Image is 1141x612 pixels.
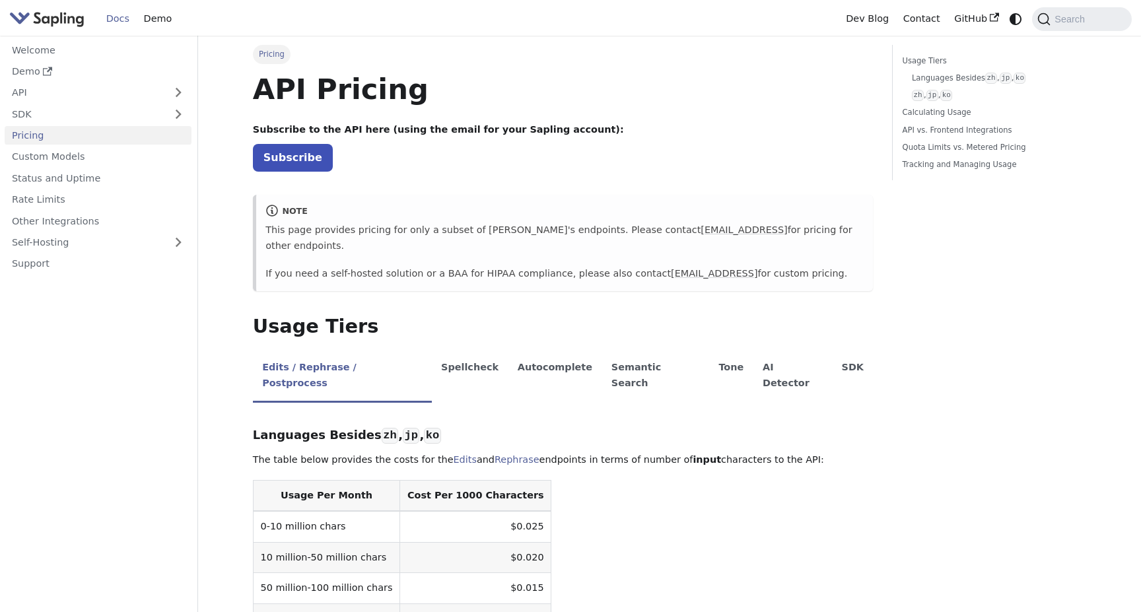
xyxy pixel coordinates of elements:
[400,573,551,603] td: $0.015
[165,83,191,102] button: Expand sidebar category 'API'
[1014,73,1025,84] code: ko
[508,351,602,403] li: Autocomplete
[832,351,873,403] li: SDK
[926,90,938,101] code: jp
[602,351,709,403] li: Semantic Search
[1000,73,1012,84] code: jp
[5,190,191,209] a: Rate Limits
[403,428,419,444] code: jp
[432,351,508,403] li: Spellcheck
[5,147,191,166] a: Custom Models
[903,55,1082,67] a: Usage Tiers
[400,511,551,542] td: $0.025
[253,144,333,171] a: Subscribe
[400,481,551,512] th: Cost Per 1000 Characters
[253,45,874,63] nav: Breadcrumbs
[912,72,1077,85] a: Languages Besideszh,jp,ko
[5,168,191,187] a: Status and Uptime
[1006,9,1025,28] button: Switch between dark and light mode (currently system mode)
[671,268,757,279] a: [EMAIL_ADDRESS]
[253,351,432,403] li: Edits / Rephrase / Postprocess
[165,104,191,123] button: Expand sidebar category 'SDK'
[903,158,1082,171] a: Tracking and Managing Usage
[424,428,440,444] code: ko
[903,106,1082,119] a: Calculating Usage
[5,62,191,81] a: Demo
[709,351,753,403] li: Tone
[253,315,874,339] h2: Usage Tiers
[5,104,165,123] a: SDK
[99,9,137,29] a: Docs
[5,233,191,252] a: Self-Hosting
[912,90,924,101] code: zh
[5,211,191,230] a: Other Integrations
[253,45,291,63] span: Pricing
[1051,14,1093,24] span: Search
[1032,7,1131,31] button: Search (Command+K)
[495,454,539,465] a: Rephrase
[253,481,399,512] th: Usage Per Month
[454,454,477,465] a: Edits
[265,204,864,220] div: note
[382,428,398,444] code: zh
[9,9,85,28] img: Sapling.ai
[253,573,399,603] td: 50 million-100 million chars
[253,542,399,572] td: 10 million-50 million chars
[839,9,895,29] a: Dev Blog
[400,542,551,572] td: $0.020
[265,266,864,282] p: If you need a self-hosted solution or a BAA for HIPAA compliance, please also contact for custom ...
[5,83,165,102] a: API
[253,452,874,468] p: The table below provides the costs for the and endpoints in terms of number of characters to the ...
[9,9,89,28] a: Sapling.aiSapling.ai
[701,224,787,235] a: [EMAIL_ADDRESS]
[693,454,721,465] strong: input
[896,9,948,29] a: Contact
[253,71,874,107] h1: API Pricing
[947,9,1006,29] a: GitHub
[253,428,874,443] h3: Languages Besides , ,
[5,126,191,145] a: Pricing
[137,9,179,29] a: Demo
[903,124,1082,137] a: API vs. Frontend Integrations
[5,254,191,273] a: Support
[985,73,997,84] code: zh
[912,89,1077,102] a: zh,jp,ko
[753,351,833,403] li: AI Detector
[903,141,1082,154] a: Quota Limits vs. Metered Pricing
[253,124,624,135] strong: Subscribe to the API here (using the email for your Sapling account):
[253,511,399,542] td: 0-10 million chars
[265,222,864,254] p: This page provides pricing for only a subset of [PERSON_NAME]'s endpoints. Please contact for pri...
[940,90,952,101] code: ko
[5,40,191,59] a: Welcome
